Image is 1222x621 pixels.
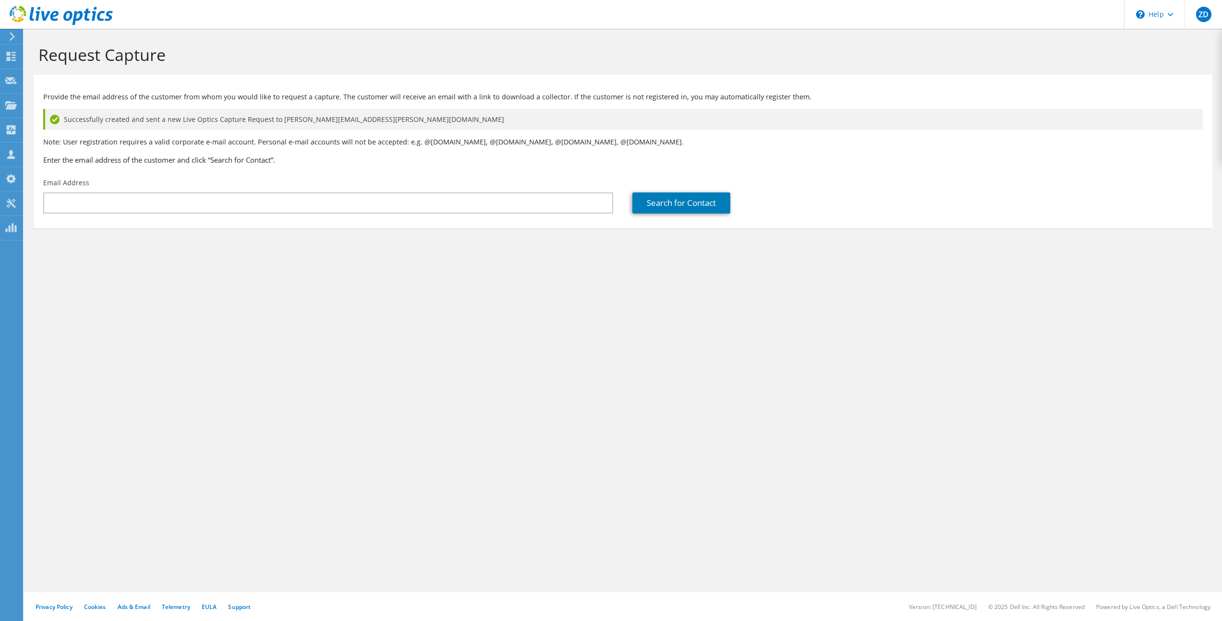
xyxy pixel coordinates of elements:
[43,137,1203,147] p: Note: User registration requires a valid corporate e-mail account. Personal e-mail accounts will ...
[38,45,1203,65] h1: Request Capture
[632,192,730,214] a: Search for Contact
[43,155,1203,165] h3: Enter the email address of the customer and click “Search for Contact”.
[1096,603,1210,611] li: Powered by Live Optics, a Dell Technology
[909,603,977,611] li: Version: [TECHNICAL_ID]
[1136,10,1145,19] svg: \n
[43,178,89,188] label: Email Address
[84,603,106,611] a: Cookies
[988,603,1085,611] li: © 2025 Dell Inc. All Rights Reserved
[1196,7,1211,22] span: ZD
[202,603,217,611] a: EULA
[64,114,504,125] span: Successfully created and sent a new Live Optics Capture Request to [PERSON_NAME][EMAIL_ADDRESS][P...
[36,603,73,611] a: Privacy Policy
[162,603,190,611] a: Telemetry
[43,92,1203,102] p: Provide the email address of the customer from whom you would like to request a capture. The cust...
[118,603,150,611] a: Ads & Email
[228,603,251,611] a: Support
